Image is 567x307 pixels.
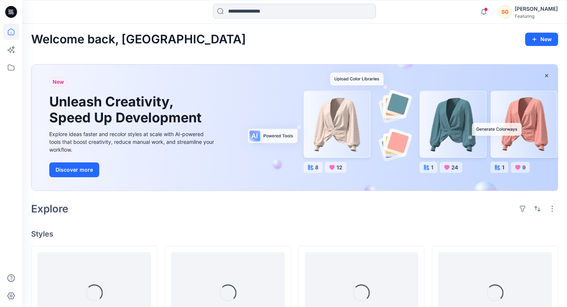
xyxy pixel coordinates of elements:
[515,4,558,13] div: [PERSON_NAME]
[31,230,558,238] h4: Styles
[49,162,99,177] button: Discover more
[53,77,64,86] span: New
[525,33,558,46] button: New
[498,5,512,19] div: SG
[49,130,216,153] div: Explore ideas faster and recolor styles at scale with AI-powered tools that boost creativity, red...
[31,203,69,215] h2: Explore
[49,162,216,177] a: Discover more
[515,13,558,19] div: Featuring
[49,94,205,126] h1: Unleash Creativity, Speed Up Development
[31,33,246,46] h2: Welcome back, [GEOGRAPHIC_DATA]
